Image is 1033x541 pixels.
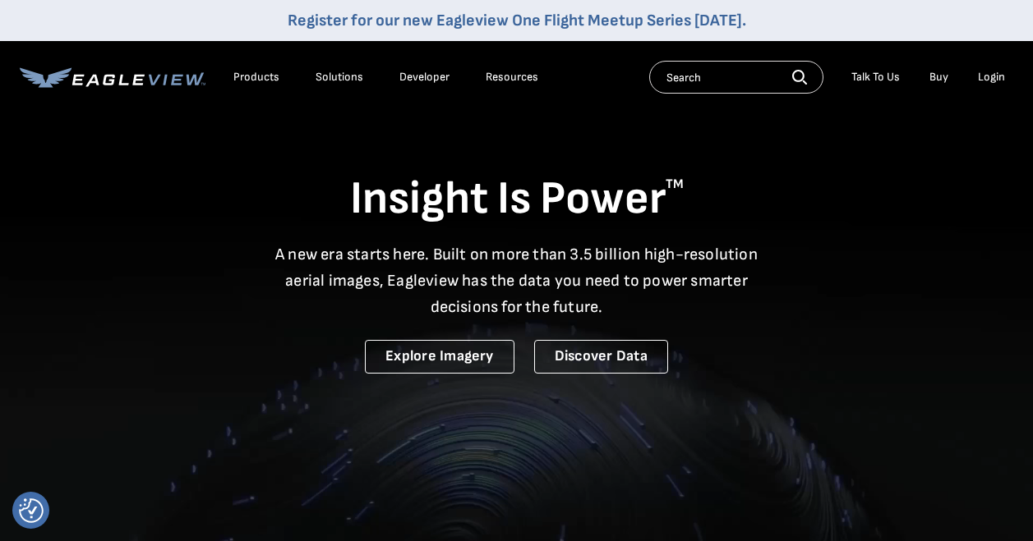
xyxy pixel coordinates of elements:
[851,70,900,85] div: Talk To Us
[399,70,450,85] a: Developer
[233,70,279,85] div: Products
[978,70,1005,85] div: Login
[265,241,768,320] p: A new era starts here. Built on more than 3.5 billion high-resolution aerial images, Eagleview ha...
[19,498,44,523] img: Revisit consent button
[288,11,746,30] a: Register for our new Eagleview One Flight Meetup Series [DATE].
[365,340,514,374] a: Explore Imagery
[666,177,684,192] sup: TM
[19,498,44,523] button: Consent Preferences
[649,61,823,94] input: Search
[486,70,538,85] div: Resources
[20,171,1013,228] h1: Insight Is Power
[316,70,363,85] div: Solutions
[534,340,668,374] a: Discover Data
[929,70,948,85] a: Buy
